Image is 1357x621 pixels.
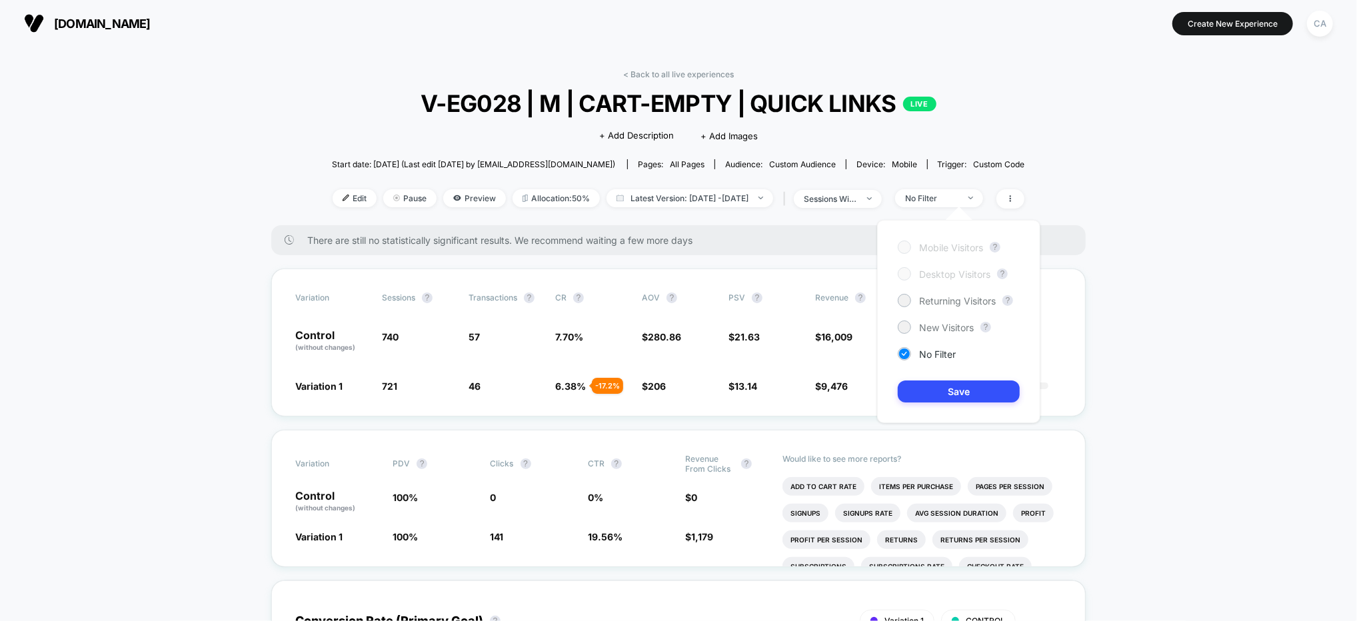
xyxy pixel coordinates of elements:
span: + Add Images [700,131,758,141]
span: Mobile Visitors [919,242,983,253]
span: Desktop Visitors [919,269,990,280]
div: No Filter [905,193,958,203]
span: | [780,189,794,209]
span: 6.38 % [555,380,586,392]
li: Avg Session Duration [907,504,1006,522]
button: ? [521,458,531,469]
span: mobile [892,159,917,169]
span: 100 % [393,492,418,503]
span: PSV [728,293,745,303]
span: Allocation: 50% [513,189,600,207]
span: Pause [383,189,437,207]
button: ? [855,293,866,303]
div: sessions with impression [804,194,857,204]
span: 57 [469,331,480,342]
span: (without changes) [295,343,355,351]
p: LIVE [903,97,936,111]
span: $ [728,331,760,342]
span: 0 [491,492,497,503]
span: 19.56 % [588,531,623,542]
span: 100 % [393,531,418,542]
img: Visually logo [24,13,44,33]
img: end [393,195,400,201]
span: There are still no statistically significant results. We recommend waiting a few more days [307,235,1059,246]
span: Custom Code [974,159,1025,169]
span: Custom Audience [769,159,836,169]
button: Create New Experience [1172,12,1293,35]
span: $ [685,531,713,542]
span: New Visitors [919,322,974,333]
span: CR [555,293,567,303]
span: + Add Description [599,129,674,143]
span: $ [815,331,852,342]
span: 7.70 % [555,331,583,342]
span: 0 % [588,492,603,503]
p: Control [295,330,369,352]
span: V-EG028 | M | CART-EMPTY | QUICK LINKS [367,89,990,117]
span: Device: [846,159,927,169]
span: 141 [491,531,504,542]
button: ? [990,242,1000,253]
button: ? [667,293,677,303]
div: Pages: [638,159,704,169]
li: Returns [877,530,926,549]
span: No Filter [919,348,956,360]
button: ? [980,322,991,332]
span: Start date: [DATE] (Last edit [DATE] by [EMAIL_ADDRESS][DOMAIN_NAME]) [332,159,615,169]
button: CA [1303,10,1337,37]
span: 46 [469,380,481,392]
span: $ [642,380,666,392]
span: [DOMAIN_NAME] [54,17,151,31]
li: Pages Per Session [968,477,1052,496]
span: (without changes) [295,504,355,512]
img: end [867,197,872,200]
span: Revenue [815,293,848,303]
img: edit [343,195,349,201]
div: CA [1307,11,1333,37]
button: ? [417,458,427,469]
span: Variation 1 [295,531,343,542]
li: Subscriptions Rate [861,557,952,576]
a: < Back to all live experiences [623,69,734,79]
span: $ [685,492,697,503]
li: Signups Rate [835,504,900,522]
li: Add To Cart Rate [782,477,864,496]
span: 0 [691,492,697,503]
button: ? [422,293,433,303]
span: PDV [393,458,410,468]
div: - 17.2 % [592,378,623,394]
span: Revenue From Clicks [685,454,734,474]
span: 21.63 [734,331,760,342]
button: ? [573,293,584,303]
span: 721 [382,380,397,392]
span: Variation [295,293,369,303]
button: ? [1002,295,1013,306]
img: end [758,197,763,199]
span: $ [728,380,757,392]
button: ? [997,269,1008,279]
span: all pages [670,159,704,169]
p: Control [295,490,379,513]
div: Audience: [725,159,836,169]
span: 9,476 [821,380,848,392]
span: $ [642,331,681,342]
span: 280.86 [648,331,681,342]
li: Subscriptions [782,557,854,576]
span: Preview [443,189,506,207]
span: 740 [382,331,399,342]
span: Latest Version: [DATE] - [DATE] [607,189,773,207]
span: Variation [295,454,369,474]
button: ? [741,458,752,469]
span: 16,009 [821,331,852,342]
button: ? [524,293,535,303]
li: Signups [782,504,828,522]
img: calendar [617,195,624,201]
button: ? [752,293,762,303]
button: [DOMAIN_NAME] [20,13,155,34]
span: $ [815,380,848,392]
li: Profit [1013,504,1054,522]
span: 13.14 [734,380,757,392]
li: Profit Per Session [782,530,870,549]
span: Transactions [469,293,517,303]
span: Clicks [491,458,514,468]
